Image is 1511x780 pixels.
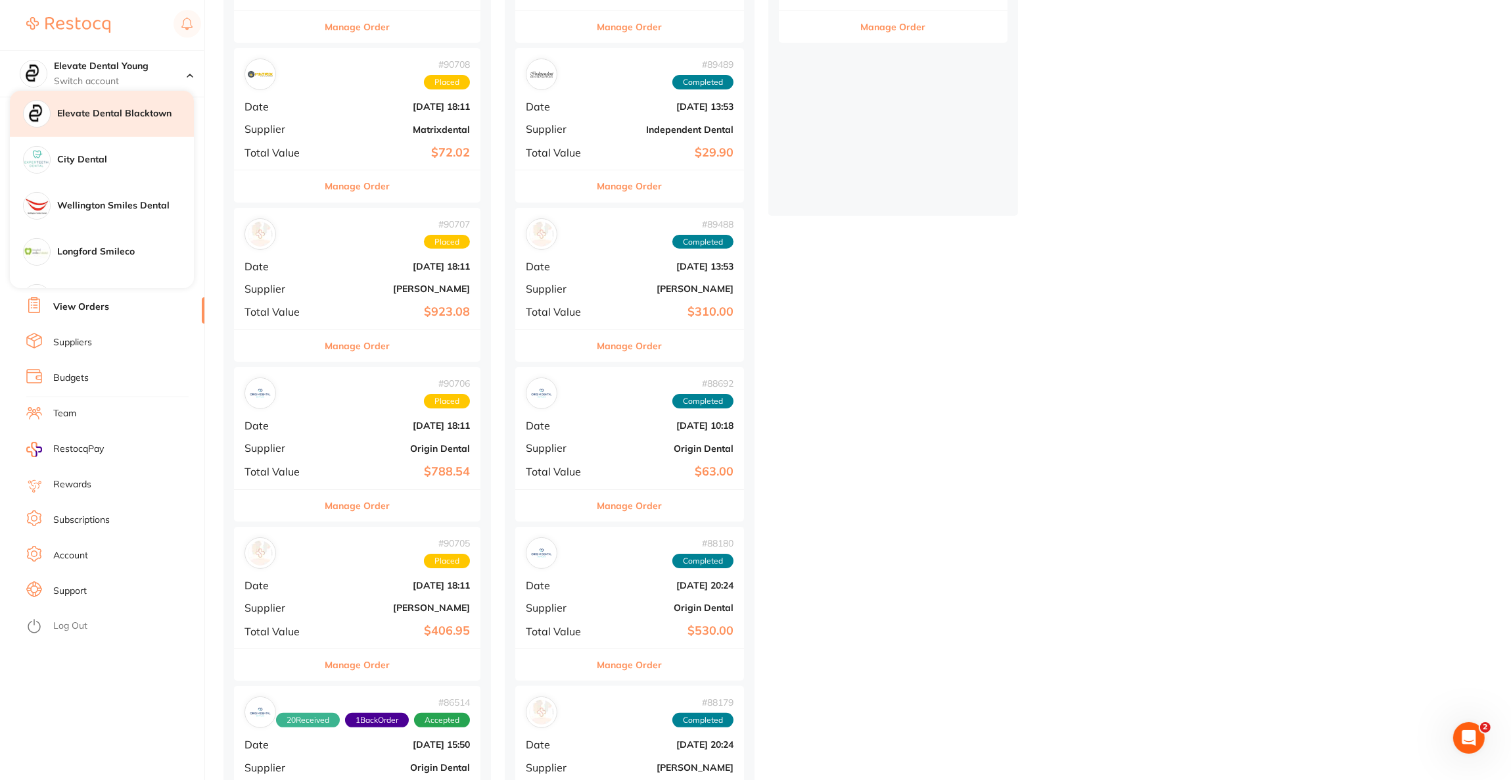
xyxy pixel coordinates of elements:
[602,624,733,638] b: $530.00
[424,554,470,568] span: Placed
[424,394,470,408] span: Placed
[526,101,592,112] span: Date
[26,442,42,457] img: RestocqPay
[53,372,89,385] a: Budgets
[53,301,109,314] a: View Orders
[24,101,50,127] img: Elevate Dental Blacktown
[597,649,663,681] button: Manage Order
[526,260,592,272] span: Date
[424,235,470,249] span: Placed
[672,235,733,249] span: Completed
[424,378,470,389] span: # 90706
[54,75,187,88] p: Switch account
[672,554,733,568] span: Completed
[244,101,316,112] span: Date
[24,239,50,265] img: Longford Smileco
[672,75,733,89] span: Completed
[53,620,87,633] a: Log Out
[244,466,316,477] span: Total Value
[672,378,733,389] span: # 88692
[24,147,50,173] img: City Dental
[327,465,470,479] b: $788.54
[672,538,733,548] span: # 88180
[526,442,592,454] span: Supplier
[327,261,470,272] b: [DATE] 18:11
[276,713,340,727] span: Received
[327,420,470,431] b: [DATE] 18:11
[327,146,470,160] b: $72.02
[602,124,733,135] b: Independent Dental
[526,420,592,431] span: Date
[24,285,50,311] img: Elevate Dental Young
[248,700,273,725] img: Origin Dental
[327,624,470,638] b: $406.95
[526,579,592,591] span: Date
[672,394,733,408] span: Completed
[244,420,316,431] span: Date
[244,147,316,158] span: Total Value
[861,11,926,43] button: Manage Order
[602,283,733,294] b: [PERSON_NAME]
[345,713,409,727] span: Back orders
[529,381,554,406] img: Origin Dental
[526,147,592,158] span: Total Value
[244,283,316,295] span: Supplier
[327,305,470,319] b: $923.08
[53,585,87,598] a: Support
[244,260,316,272] span: Date
[54,60,187,73] h4: Elevate Dental Young
[602,420,733,431] b: [DATE] 10:18
[327,101,470,112] b: [DATE] 18:11
[234,208,480,362] div: Henry Schein Halas#90707PlacedDate[DATE] 18:11Supplier[PERSON_NAME]Total Value$923.08Manage Order
[526,306,592,318] span: Total Value
[424,75,470,89] span: Placed
[602,146,733,160] b: $29.90
[248,62,273,87] img: Matrixdental
[526,762,592,773] span: Supplier
[325,11,390,43] button: Manage Order
[248,541,273,566] img: Adam Dental
[602,261,733,272] b: [DATE] 13:53
[526,466,592,477] span: Total Value
[602,101,733,112] b: [DATE] 13:53
[276,697,470,708] span: # 86514
[597,490,663,522] button: Manage Order
[24,193,50,219] img: Wellington Smiles Dental
[602,762,733,773] b: [PERSON_NAME]
[327,124,470,135] b: Matrixdental
[526,625,592,637] span: Total Value
[424,538,470,548] span: # 90705
[414,713,470,727] span: Accepted
[244,579,316,591] span: Date
[53,478,91,491] a: Rewards
[529,62,554,87] img: Independent Dental
[424,219,470,230] span: # 90707
[26,17,110,33] img: Restocq Logo
[244,739,316,750] span: Date
[672,713,733,727] span: Completed
[53,336,92,349] a: Suppliers
[53,514,110,527] a: Subscriptions
[597,330,663,362] button: Manage Order
[424,59,470,70] span: # 90708
[529,700,554,725] img: Henry Schein Halas
[244,602,316,614] span: Supplier
[529,541,554,566] img: Origin Dental
[327,602,470,613] b: [PERSON_NAME]
[20,61,47,87] img: Elevate Dental Young
[53,549,88,562] a: Account
[234,48,480,203] div: Matrixdental#90708PlacedDate[DATE] 18:11SupplierMatrixdentalTotal Value$72.02Manage Order
[325,330,390,362] button: Manage Order
[26,616,200,637] button: Log Out
[672,59,733,70] span: # 89489
[602,465,733,479] b: $63.00
[597,170,663,202] button: Manage Order
[325,490,390,522] button: Manage Order
[526,739,592,750] span: Date
[248,222,273,247] img: Henry Schein Halas
[325,170,390,202] button: Manage Order
[1453,722,1485,754] iframe: Intercom live chat
[244,306,316,318] span: Total Value
[672,697,733,708] span: # 88179
[327,443,470,454] b: Origin Dental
